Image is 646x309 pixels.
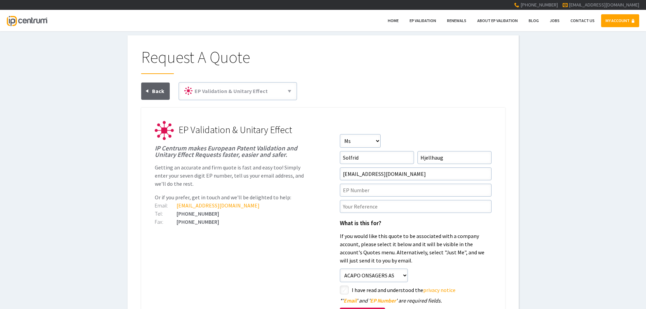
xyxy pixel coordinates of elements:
span: EP Number [370,297,396,304]
span: Home [388,18,399,23]
a: Back [141,83,170,100]
span: Jobs [550,18,560,23]
input: Your Reference [340,200,492,213]
input: Email [340,167,492,180]
span: EP Validation & Unitary Effect [195,88,268,94]
span: About EP Validation [477,18,518,23]
a: IP Centrum [7,10,47,31]
a: [EMAIL_ADDRESS][DOMAIN_NAME] [569,2,639,8]
input: EP Number [340,184,492,197]
div: [PHONE_NUMBER] [155,219,307,224]
span: Back [152,88,164,94]
p: If you would like this quote to be associated with a company account, please select it below and ... [340,232,492,265]
a: About EP Validation [473,14,522,27]
div: Fax: [155,219,177,224]
a: EP Validation [405,14,441,27]
span: Blog [529,18,539,23]
a: [EMAIL_ADDRESS][DOMAIN_NAME] [177,202,260,209]
input: First Name [340,151,414,164]
span: Contact Us [570,18,595,23]
p: Getting an accurate and firm quote is fast and easy too! Simply enter your seven digit EP number,... [155,163,307,188]
label: styled-checkbox [340,286,349,294]
span: EP Validation & Unitary Effect [179,124,292,136]
a: EP Validation & Unitary Effect [182,85,294,97]
h1: Request A Quote [141,49,505,74]
a: Contact Us [566,14,599,27]
a: Blog [524,14,543,27]
div: ' ' and ' ' are required fields. [340,298,492,303]
a: MY ACCOUNT [601,14,639,27]
p: Or if you prefer, get in touch and we'll be delighted to help: [155,193,307,201]
span: EP Validation [410,18,436,23]
a: Jobs [545,14,564,27]
input: Surname [417,151,492,164]
div: Email: [155,203,177,208]
a: Renewals [443,14,471,27]
label: I have read and understood the [352,286,492,294]
h1: IP Centrum makes European Patent Validation and Unitary Effect Requests faster, easier and safer. [155,145,307,158]
span: Renewals [447,18,466,23]
span: Email [344,297,357,304]
span: [PHONE_NUMBER] [520,2,558,8]
a: privacy notice [423,287,455,293]
div: [PHONE_NUMBER] [155,211,307,216]
h1: What is this for? [340,220,492,226]
div: Tel: [155,211,177,216]
a: Home [383,14,403,27]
